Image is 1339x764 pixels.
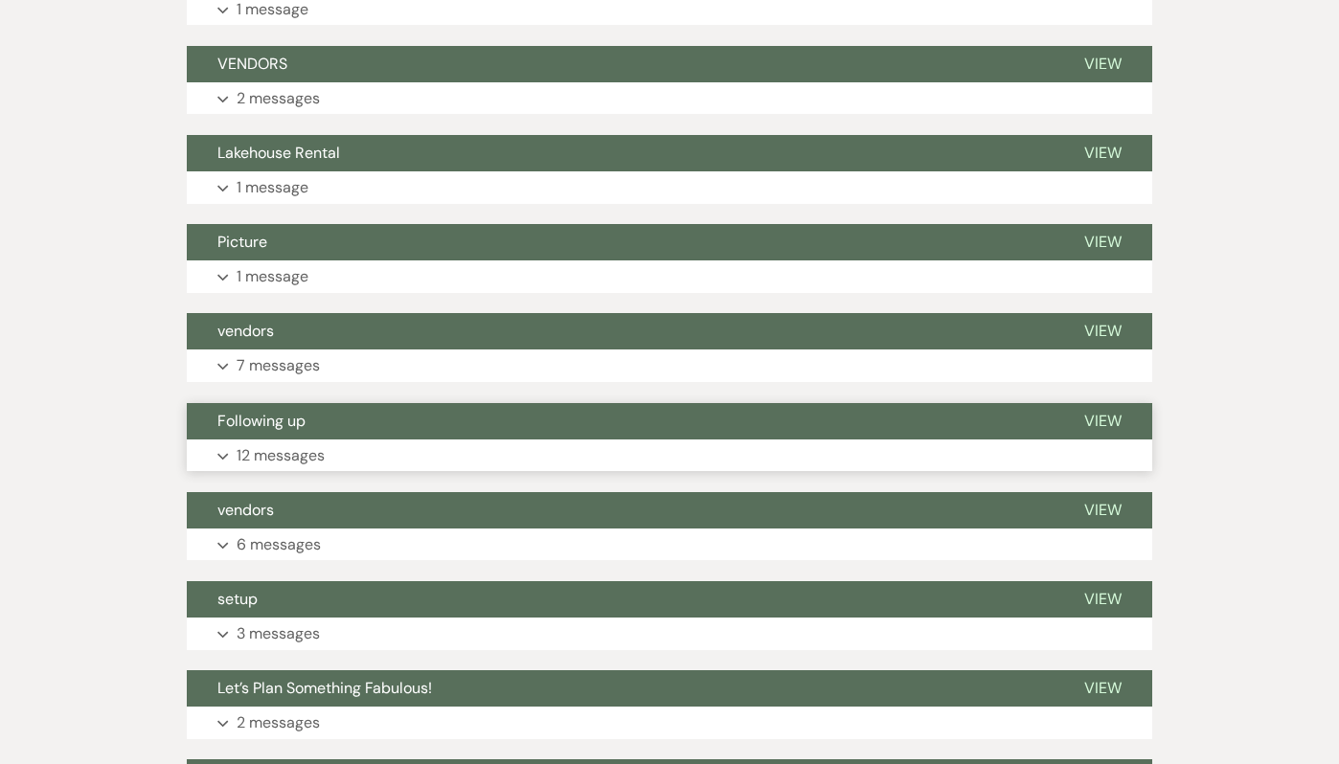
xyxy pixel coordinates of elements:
[187,171,1152,204] button: 1 message
[237,532,321,557] p: 6 messages
[1054,313,1152,349] button: View
[187,492,1054,528] button: vendors
[1084,678,1122,698] span: View
[237,86,320,111] p: 2 messages
[217,54,287,74] span: VENDORS
[1084,411,1122,431] span: View
[187,82,1152,115] button: 2 messages
[187,581,1054,618] button: setup
[187,349,1152,382] button: 7 messages
[1084,232,1122,252] span: View
[1084,321,1122,341] span: View
[187,403,1054,439] button: Following up
[237,443,325,468] p: 12 messages
[1054,492,1152,528] button: View
[187,135,1054,171] button: Lakehouse Rental
[1084,589,1122,609] span: View
[187,224,1054,260] button: Picture
[237,175,308,200] p: 1 message
[217,589,258,609] span: setup
[237,621,320,646] p: 3 messages
[1054,581,1152,618] button: View
[1054,403,1152,439] button: View
[237,264,308,289] p: 1 message
[187,670,1054,707] button: Let’s Plan Something Fabulous!
[187,439,1152,472] button: 12 messages
[1084,54,1122,74] span: View
[217,411,306,431] span: Following up
[1054,670,1152,707] button: View
[217,143,340,163] span: Lakehouse Rental
[237,353,320,378] p: 7 messages
[187,46,1054,82] button: VENDORS
[1054,46,1152,82] button: View
[1084,500,1122,520] span: View
[187,707,1152,739] button: 2 messages
[217,500,274,520] span: vendors
[187,313,1054,349] button: vendors
[237,710,320,735] p: 2 messages
[187,260,1152,293] button: 1 message
[217,678,432,698] span: Let’s Plan Something Fabulous!
[187,618,1152,650] button: 3 messages
[187,528,1152,561] button: 6 messages
[1084,143,1122,163] span: View
[217,321,274,341] span: vendors
[217,232,267,252] span: Picture
[1054,135,1152,171] button: View
[1054,224,1152,260] button: View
